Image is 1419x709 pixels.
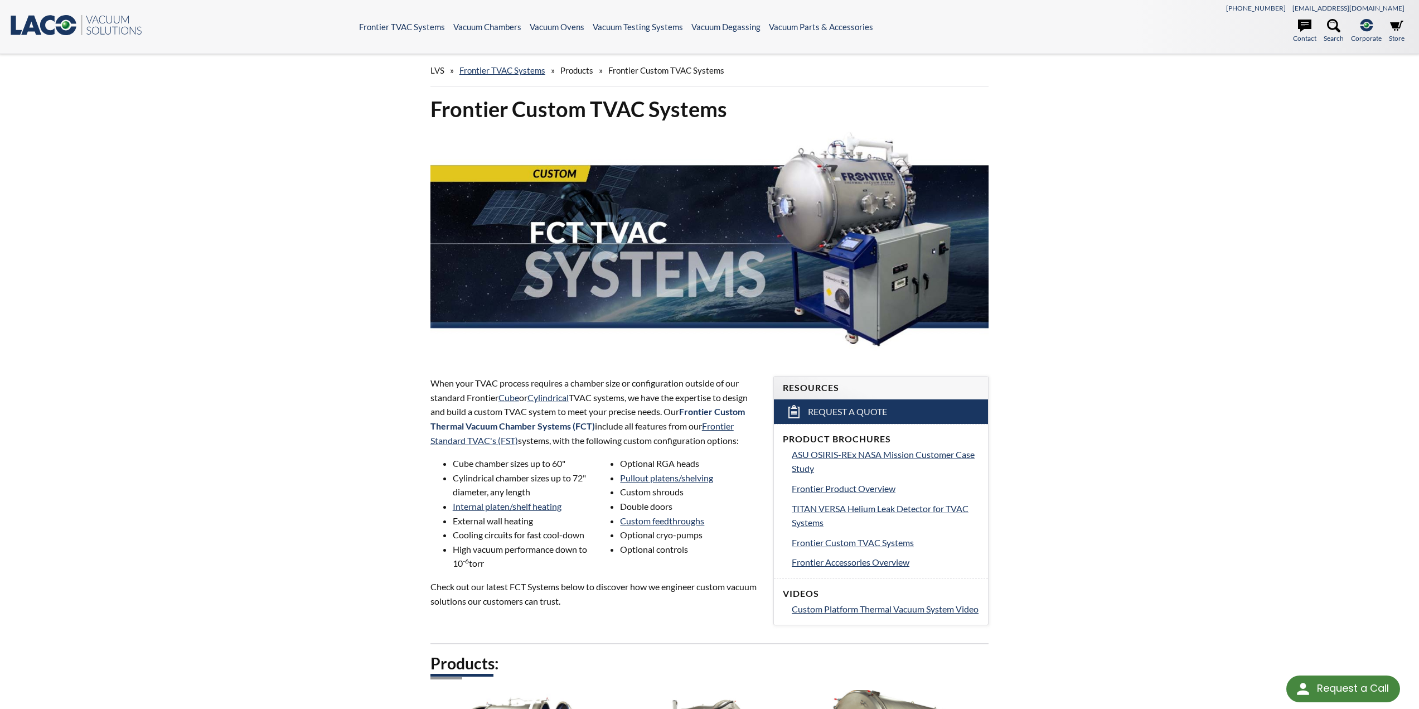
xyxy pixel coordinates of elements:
[430,55,989,86] div: » » »
[783,588,979,600] h4: Videos
[792,483,895,494] span: Frontier Product Overview
[530,22,584,32] a: Vacuum Ovens
[691,22,761,32] a: Vacuum Degassing
[430,95,989,123] h1: Frontier Custom TVAC Systems
[453,542,593,571] li: High vacuum performance down to 10 torr
[620,515,704,526] a: Custom feedthroughs
[620,528,760,542] li: Optional cryo-pumps
[783,382,979,394] h4: Resources
[1293,19,1316,44] a: Contact
[783,433,979,445] h4: Product Brochures
[792,536,979,550] a: Frontier Custom TVAC Systems
[1351,33,1382,44] span: Corporate
[463,557,469,565] sup: -6
[620,499,760,514] li: Double doors
[808,406,887,418] span: Request a Quote
[430,421,734,446] a: Frontier Standard TVAC's (FST)
[620,456,760,471] li: Optional RGA heads
[792,537,914,548] span: Frontier Custom TVAC Systems
[608,65,724,75] span: Frontier Custom TVAC Systems
[792,503,968,528] span: TITAN VERSA Helium Leak Detector for TVAC Systems
[1324,19,1344,44] a: Search
[792,447,979,476] a: ASU OSIRIS-REx NASA Mission Customer Case Study
[620,472,713,483] a: Pullout platens/shelving
[792,481,979,496] a: Frontier Product Overview
[453,456,593,471] li: Cube chamber sizes up to 60"
[430,406,745,431] span: Frontier Custom Thermal Vacuum Chamber Systems (FCT)
[453,528,593,542] li: Cooling circuits for fast cool-down
[1292,4,1405,12] a: [EMAIL_ADDRESS][DOMAIN_NAME]
[792,449,975,474] span: ASU OSIRIS-REx NASA Mission Customer Case Study
[430,65,444,75] span: LVS
[560,65,593,75] span: Products
[453,514,593,528] li: External wall heating
[774,399,988,424] a: Request a Quote
[430,580,760,608] p: Check out our latest FCT Systems below to discover how we engineer custom vacuum solutions our cu...
[620,542,760,557] li: Optional controls
[792,604,979,614] span: Custom Platform Thermal Vacuum System Video
[459,65,545,75] a: Frontier TVAC Systems
[1226,4,1286,12] a: [PHONE_NUMBER]
[430,376,760,447] p: When your TVAC process requires a chamber size or configuration outside of our standard Frontier ...
[359,22,445,32] a: Frontier TVAC Systems
[453,471,593,499] li: Cylindrical chamber sizes up to 72" diameter, any length
[453,501,561,512] a: Internal platen/shelf heating
[593,22,683,32] a: Vacuum Testing Systems
[498,392,519,403] a: Cube
[620,485,760,499] li: Custom shrouds
[792,557,909,567] span: Frontier Accessories Overview
[769,22,873,32] a: Vacuum Parts & Accessories
[527,392,569,403] a: Cylindrical
[1294,680,1312,698] img: round button
[1317,676,1389,701] div: Request a Call
[792,501,979,530] a: TITAN VERSA Helium Leak Detector for TVAC Systems
[1286,676,1400,702] div: Request a Call
[453,22,521,32] a: Vacuum Chambers
[430,653,989,674] h2: Products:
[430,132,989,355] img: FCT TVAC Systems header
[1389,19,1405,44] a: Store
[792,555,979,570] a: Frontier Accessories Overview
[792,602,979,616] a: Custom Platform Thermal Vacuum System Video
